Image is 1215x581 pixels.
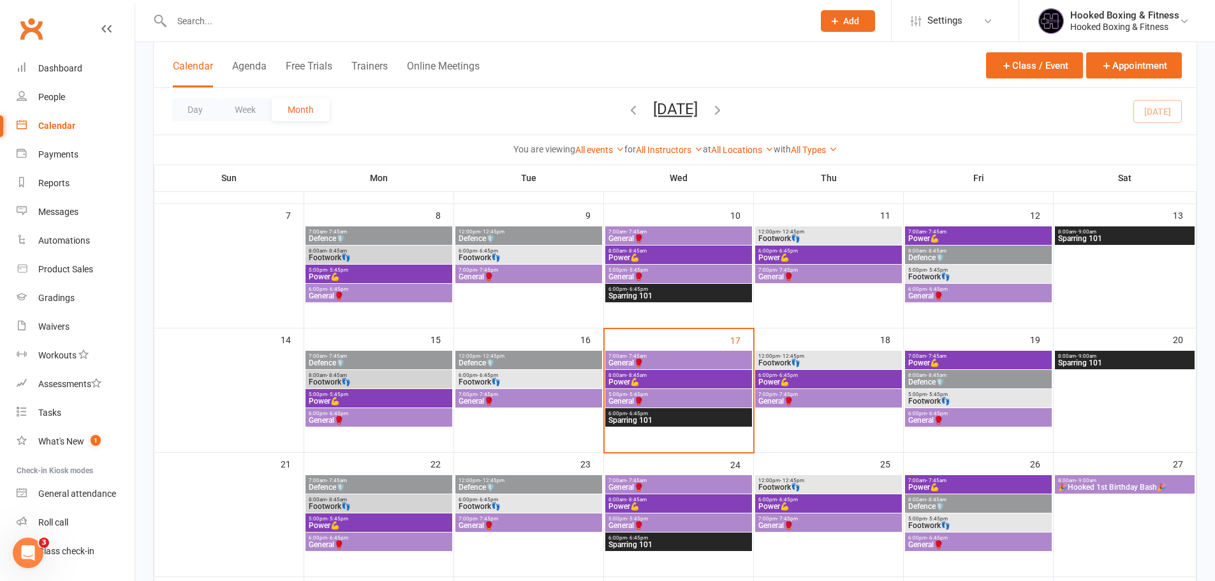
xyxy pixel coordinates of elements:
[608,516,749,522] span: 5:00pm
[308,267,450,273] span: 5:00pm
[272,98,330,121] button: Month
[777,267,798,273] span: - 7:45pm
[17,112,135,140] a: Calendar
[477,497,498,503] span: - 6:45pm
[308,353,450,359] span: 7:00am
[304,165,454,191] th: Mon
[308,273,450,281] span: Power💪
[38,321,70,332] div: Waivers
[480,478,504,483] span: - 12:45pm
[327,229,347,235] span: - 7:45am
[758,372,899,378] span: 6:00pm
[458,235,600,242] span: Defence🛡️
[172,98,219,121] button: Day
[777,248,798,254] span: - 6:45pm
[308,503,450,510] span: Footwork👣
[17,537,135,566] a: Class kiosk mode
[627,516,648,522] span: - 5:45pm
[1070,21,1179,33] div: Hooked Boxing & Fitness
[17,370,135,399] a: Assessments
[758,392,899,397] span: 7:00pm
[908,378,1049,386] span: Defence🛡️
[758,248,899,254] span: 6:00pm
[458,229,600,235] span: 12:00pm
[608,378,749,386] span: Power💪
[908,273,1049,281] span: Footwork👣
[38,149,78,159] div: Payments
[458,478,600,483] span: 12:00pm
[730,329,753,350] div: 17
[908,503,1049,510] span: Defence🛡️
[926,478,946,483] span: - 7:45am
[219,98,272,121] button: Week
[585,204,603,225] div: 9
[327,286,348,292] span: - 6:45pm
[1030,328,1053,349] div: 19
[926,248,946,254] span: - 8:45am
[908,235,1049,242] span: Power💪
[927,411,948,416] span: - 6:45pm
[608,292,749,300] span: Sparring 101
[1057,353,1192,359] span: 8:00am
[38,63,82,73] div: Dashboard
[17,284,135,313] a: Gradings
[908,483,1049,491] span: Power💪
[38,517,68,527] div: Roll call
[308,522,450,529] span: Power💪
[1173,204,1196,225] div: 13
[604,165,754,191] th: Wed
[908,392,1049,397] span: 5:00pm
[780,478,804,483] span: - 12:45pm
[1173,453,1196,474] div: 27
[1057,478,1192,483] span: 8:00am
[327,411,348,416] span: - 6:45pm
[327,516,348,522] span: - 5:45pm
[308,254,450,261] span: Footwork👣
[327,478,347,483] span: - 7:45am
[821,10,875,32] button: Add
[908,416,1049,424] span: General🥊
[458,483,600,491] span: Defence🛡️
[1030,453,1053,474] div: 26
[480,229,504,235] span: - 12:45pm
[626,248,647,254] span: - 8:45am
[624,144,636,154] strong: for
[38,436,84,446] div: What's New
[608,478,749,483] span: 7:00am
[458,516,600,522] span: 7:00pm
[458,497,600,503] span: 6:00pm
[1038,8,1064,34] img: thumb_image1731986243.png
[1057,359,1192,367] span: Sparring 101
[17,508,135,537] a: Roll call
[926,353,946,359] span: - 7:45am
[908,353,1049,359] span: 7:00am
[458,397,600,405] span: General🥊
[91,435,101,446] span: 1
[1030,204,1053,225] div: 12
[17,83,135,112] a: People
[17,198,135,226] a: Messages
[407,60,480,87] button: Online Meetings
[38,264,93,274] div: Product Sales
[17,427,135,456] a: What's New1
[458,378,600,386] span: Footwork👣
[777,516,798,522] span: - 7:45pm
[626,497,647,503] span: - 8:45am
[926,372,946,378] span: - 8:45am
[286,60,332,87] button: Free Trials
[308,372,450,378] span: 8:00am
[1057,235,1192,242] span: Sparring 101
[627,286,648,292] span: - 6:45pm
[608,235,749,242] span: General🥊
[908,411,1049,416] span: 6:00pm
[308,497,450,503] span: 8:00am
[730,204,753,225] div: 10
[1076,353,1096,359] span: - 9:00am
[580,453,603,474] div: 23
[608,273,749,281] span: General🥊
[38,546,94,556] div: Class check-in
[308,535,450,541] span: 6:00pm
[908,292,1049,300] span: General🥊
[1057,229,1192,235] span: 8:00am
[908,254,1049,261] span: Defence🛡️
